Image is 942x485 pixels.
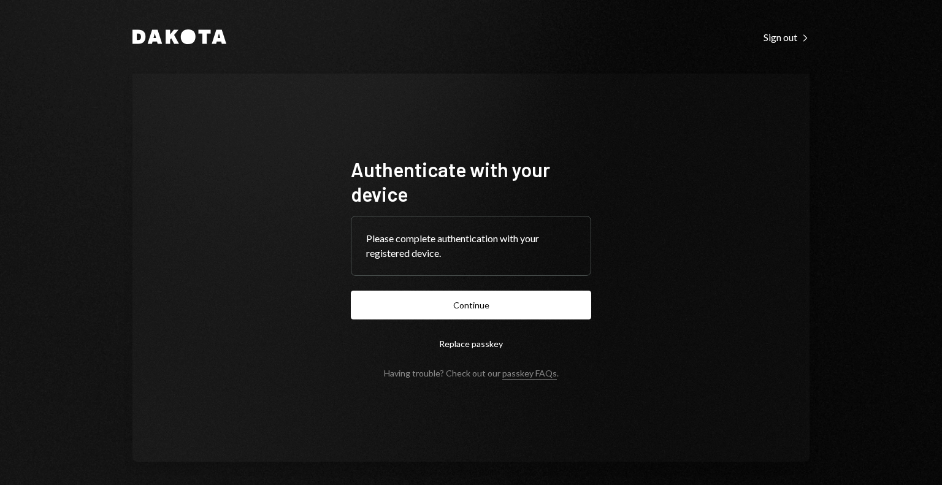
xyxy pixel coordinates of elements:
div: Having trouble? Check out our . [384,368,559,378]
div: Please complete authentication with your registered device. [366,231,576,261]
button: Replace passkey [351,329,591,358]
a: Sign out [764,30,810,44]
div: Sign out [764,31,810,44]
button: Continue [351,291,591,319]
a: passkey FAQs [502,368,557,380]
h1: Authenticate with your device [351,157,591,206]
